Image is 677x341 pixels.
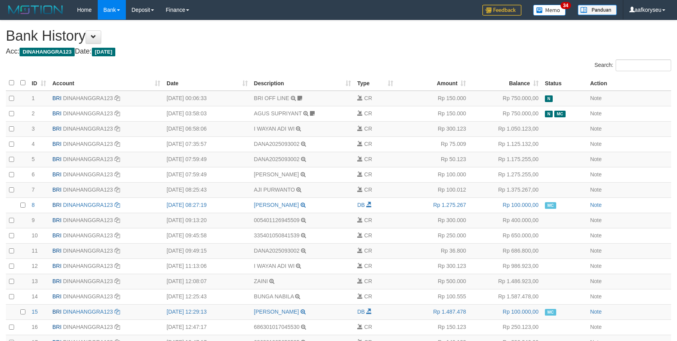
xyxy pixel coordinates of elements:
[595,59,671,71] label: Search:
[32,232,38,239] span: 10
[396,289,469,304] td: Rp 100.555
[20,48,75,56] span: DINAHANGGRA123
[52,95,61,101] span: BRI
[32,248,38,254] span: 11
[63,324,113,330] a: DINAHANGGRA123
[590,278,602,284] a: Note
[52,110,61,117] span: BRI
[163,243,251,258] td: [DATE] 09:49:15
[590,95,602,101] a: Note
[254,187,295,193] a: AJI PURWANTO
[163,136,251,152] td: [DATE] 07:35:57
[63,232,113,239] a: DINAHANGGRA123
[616,59,671,71] input: Search:
[29,75,49,91] th: ID: activate to sort column ascending
[52,171,61,178] span: BRI
[63,309,113,315] a: DINAHANGGRA123
[115,309,120,315] a: Copy DINAHANGGRA123 to clipboard
[469,289,542,304] td: Rp 1.587.478,00
[590,232,602,239] a: Note
[254,126,295,132] a: I WAYAN ADI WI
[364,187,372,193] span: CR
[63,263,113,269] a: DINAHANGGRA123
[545,309,556,316] span: Manually Checked by: aafGavi
[469,167,542,182] td: Rp 1.275.255,00
[163,258,251,274] td: [DATE] 11:13:06
[254,156,300,162] a: DANA2025093002
[396,75,469,91] th: Amount: activate to sort column ascending
[32,309,38,315] span: 15
[590,202,602,208] a: Note
[542,75,587,91] th: Status
[6,4,65,16] img: MOTION_logo.png
[115,156,120,162] a: Copy DINAHANGGRA123 to clipboard
[254,232,300,239] a: 335401050841539
[254,95,289,101] a: BRI OFF LINE
[396,274,469,289] td: Rp 500.000
[63,156,113,162] a: DINAHANGGRA123
[115,141,120,147] a: Copy DINAHANGGRA123 to clipboard
[590,309,602,315] a: Note
[254,309,299,315] a: [PERSON_NAME]
[32,141,35,147] span: 4
[115,202,120,208] a: Copy DINAHANGGRA123 to clipboard
[396,182,469,197] td: Rp 100.012
[469,182,542,197] td: Rp 1.375.267,00
[482,5,521,16] img: Feedback.jpg
[32,110,35,117] span: 2
[587,75,671,91] th: Action
[590,293,602,300] a: Note
[364,95,372,101] span: CR
[469,228,542,243] td: Rp 650.000,00
[115,278,120,284] a: Copy DINAHANGGRA123 to clipboard
[364,110,372,117] span: CR
[163,213,251,228] td: [DATE] 09:13:20
[163,182,251,197] td: [DATE] 08:25:43
[590,156,602,162] a: Note
[396,136,469,152] td: Rp 75.009
[63,126,113,132] a: DINAHANGGRA123
[115,110,120,117] a: Copy DINAHANGGRA123 to clipboard
[396,106,469,121] td: Rp 150.000
[115,324,120,330] a: Copy DINAHANGGRA123 to clipboard
[52,248,61,254] span: BRI
[63,202,113,208] a: DINAHANGGRA123
[163,91,251,106] td: [DATE] 00:06:33
[354,75,396,91] th: Type: activate to sort column ascending
[115,95,120,101] a: Copy DINAHANGGRA123 to clipboard
[590,171,602,178] a: Note
[163,121,251,136] td: [DATE] 06:58:06
[254,324,300,330] a: 686301017045530
[63,293,113,300] a: DINAHANGGRA123
[590,126,602,132] a: Note
[32,293,38,300] span: 14
[63,110,113,117] a: DINAHANGGRA123
[32,156,35,162] span: 5
[357,202,365,208] span: DB
[254,110,302,117] a: AGUS SUPRIYANT
[364,248,372,254] span: CR
[63,141,113,147] a: DINAHANGGRA123
[251,75,354,91] th: Description: activate to sort column ascending
[590,324,602,330] a: Note
[545,202,556,209] span: Manually Checked by: aafFelly
[163,289,251,304] td: [DATE] 12:25:43
[396,91,469,106] td: Rp 150.000
[469,304,542,319] td: Rp 100.000,00
[163,304,251,319] td: [DATE] 12:29:13
[364,293,372,300] span: CR
[469,121,542,136] td: Rp 1.050.123,00
[6,28,671,44] h1: Bank History
[469,243,542,258] td: Rp 686.800,00
[163,152,251,167] td: [DATE] 07:59:49
[469,152,542,167] td: Rp 1.175.255,00
[364,324,372,330] span: CR
[163,228,251,243] td: [DATE] 09:45:58
[469,258,542,274] td: Rp 986.923,00
[63,217,113,223] a: DINAHANGGRA123
[52,278,61,284] span: BRI
[254,248,300,254] a: DANA2025093002
[115,248,120,254] a: Copy DINAHANGGRA123 to clipboard
[469,274,542,289] td: Rp 1.486.923,00
[396,121,469,136] td: Rp 300.123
